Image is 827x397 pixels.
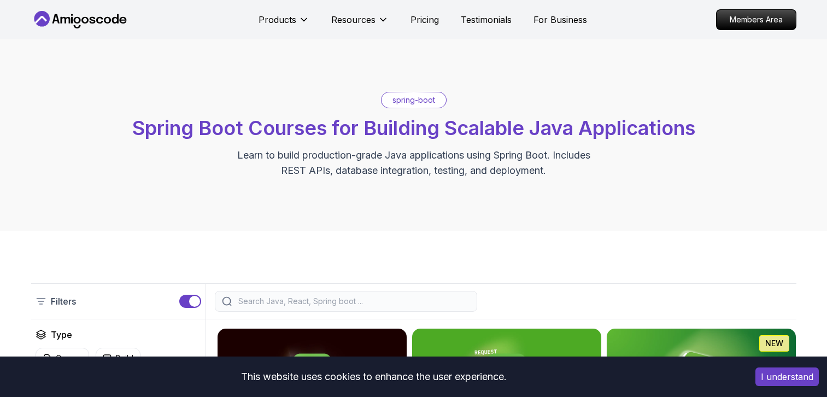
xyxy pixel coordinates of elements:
a: Pricing [410,13,439,26]
a: Testimonials [461,13,512,26]
button: Accept cookies [755,367,819,386]
button: Build [96,348,140,369]
p: NEW [765,338,783,349]
button: Products [259,13,309,35]
p: Members Area [717,10,796,30]
span: Spring Boot Courses for Building Scalable Java Applications [132,116,695,140]
p: Course [56,353,82,364]
p: spring-boot [392,95,435,106]
p: Filters [51,295,76,308]
button: Resources [331,13,389,35]
p: Products [259,13,296,26]
h2: Type [51,328,72,341]
input: Search Java, React, Spring boot ... [236,296,470,307]
button: Course [36,348,89,369]
p: Resources [331,13,376,26]
p: Build [116,353,133,364]
div: This website uses cookies to enhance the user experience. [8,365,739,389]
a: For Business [533,13,587,26]
p: Learn to build production-grade Java applications using Spring Boot. Includes REST APIs, database... [230,148,597,178]
a: Members Area [716,9,796,30]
